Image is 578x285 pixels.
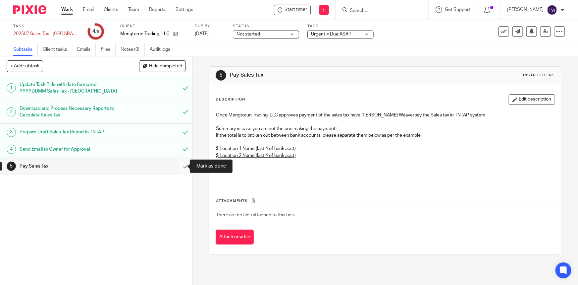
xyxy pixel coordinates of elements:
[7,145,16,154] div: 4
[216,145,554,152] p: $ Location 1 Name (last 4 of bank acct)
[216,125,554,132] p: Summary in case you are not the one making the payment:
[274,5,311,15] div: Mengtorun Trading, LLC - 202507 Sales Tax - TN
[20,80,121,97] h1: Update Task Title with date formated YYYYDDMM Sales Tax - [GEOGRAPHIC_DATA]
[307,24,374,29] label: Tags
[20,144,121,154] h1: Send Email to Owner for Approval
[216,159,554,166] p: $ Total
[216,230,254,245] button: Attach new file
[7,107,16,116] div: 2
[43,43,72,56] a: Client tasks
[216,213,296,217] span: There are no files attached to this task.
[523,73,555,78] div: Instructions
[547,5,557,15] img: svg%3E
[285,6,307,13] span: Start timer
[150,43,175,56] a: Audit logs
[216,97,245,102] p: Description
[61,6,73,13] a: Work
[13,43,38,56] a: Subtasks
[20,104,121,120] h1: Download and Process Necessary Reports to Calculate Sales Tax
[13,5,46,14] img: Pixie
[216,153,296,158] u: $ Location 2 Name (last 4 of bank acct)
[507,6,544,13] p: [PERSON_NAME]
[92,28,99,35] div: 4
[216,112,554,118] p: Once Mengtorun Trading, LLC approves payment of the sales tax have [PERSON_NAME] Weaverpay the Sa...
[77,43,96,56] a: Emails
[7,162,16,171] div: 5
[509,94,555,105] button: Edit description
[7,60,43,72] button: + Add subtask
[230,72,399,79] h1: Pay Sales Tax
[195,24,225,29] label: Due by
[104,6,118,13] a: Clients
[7,83,16,93] div: 1
[236,32,260,36] span: Not started
[176,6,193,13] a: Settings
[13,24,79,29] label: Task
[128,6,139,13] a: Team
[149,64,182,69] span: Hide completed
[195,32,209,36] span: [DATE]
[20,127,121,137] h1: Prepare Draft Sales Tax Report in TNTAP
[139,60,186,72] button: Hide completed
[445,7,470,12] span: Get Support
[7,128,16,137] div: 3
[216,199,248,203] span: Attachments
[83,6,94,13] a: Email
[216,70,226,81] div: 5
[311,32,352,36] span: Urgent = Due ASAP!
[216,132,554,139] p: If the total is to broken out between bank accounts, please separate them below as per the example
[120,31,170,37] p: Mengtorun Trading, LLC
[120,24,186,29] label: Client
[149,6,166,13] a: Reports
[13,31,79,37] div: 202507 Sales Tax - TN
[20,161,121,171] h1: Pay Sales Tax
[349,8,409,14] input: Search
[233,24,299,29] label: Status
[121,43,145,56] a: Notes (0)
[101,43,116,56] a: Files
[95,30,99,34] small: /5
[13,31,79,37] div: 202507 Sales Tax - [GEOGRAPHIC_DATA]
